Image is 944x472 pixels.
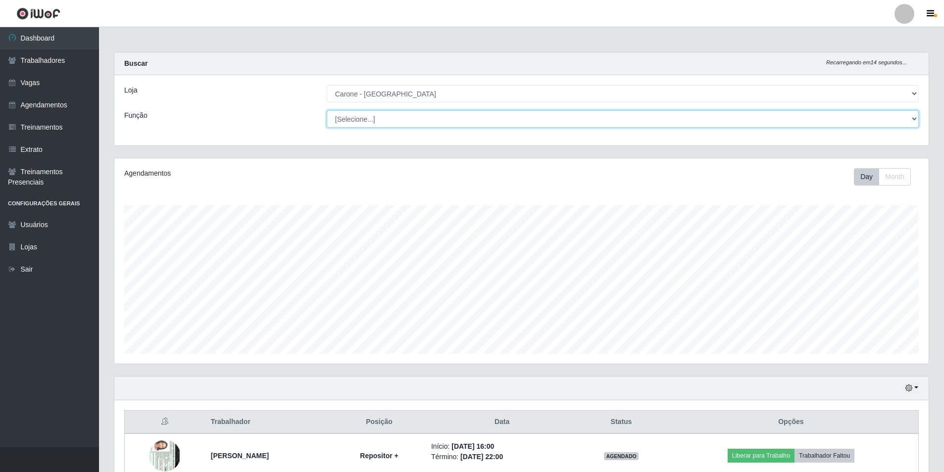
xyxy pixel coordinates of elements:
th: Status [579,411,664,434]
strong: [PERSON_NAME] [211,452,269,460]
span: AGENDADO [604,452,639,460]
li: Início: [431,441,573,452]
button: Day [854,168,879,186]
li: Término: [431,452,573,462]
div: First group [854,168,911,186]
time: [DATE] 22:00 [460,453,503,461]
div: Agendamentos [124,168,447,179]
th: Data [425,411,579,434]
img: CoreUI Logo [16,7,60,20]
th: Trabalhador [205,411,333,434]
i: Recarregando em 14 segundos... [826,59,907,65]
strong: Buscar [124,59,148,67]
button: Trabalhador Faltou [795,449,854,463]
th: Posição [333,411,425,434]
time: [DATE] 16:00 [451,442,494,450]
label: Loja [124,85,137,95]
button: Liberar para Trabalho [728,449,795,463]
th: Opções [664,411,919,434]
div: Toolbar with button groups [854,168,919,186]
strong: Repositor + [360,452,398,460]
label: Função [124,110,148,121]
button: Month [879,168,911,186]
